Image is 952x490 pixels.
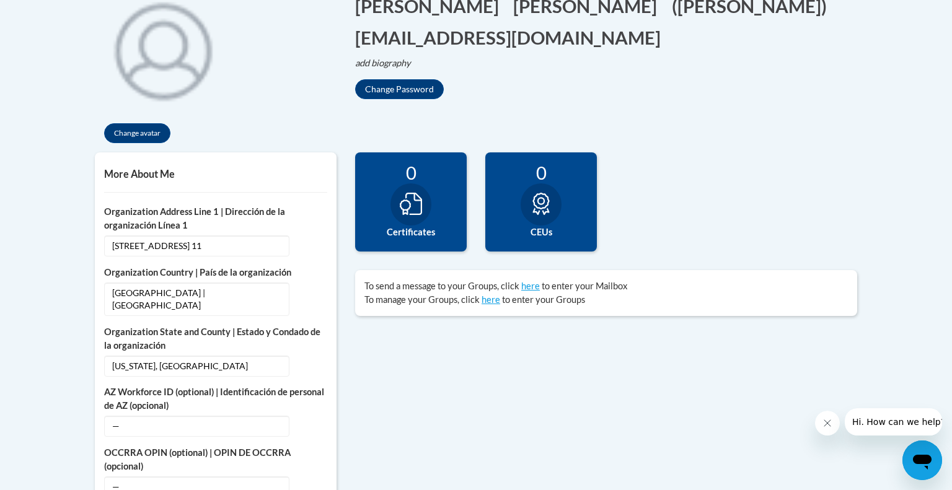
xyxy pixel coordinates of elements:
div: 0 [495,162,588,183]
a: here [482,294,500,305]
iframe: Message from company [845,408,942,435]
button: Change Password [355,79,444,99]
span: — [104,416,289,437]
span: To manage your Groups, click [364,294,480,305]
i: add biography [355,58,411,68]
h5: More About Me [104,168,327,180]
label: Certificates [364,225,457,239]
label: AZ Workforce ID (optional) | Identificación de personal de AZ (opcional) [104,385,327,413]
span: Hi. How can we help? [7,9,100,19]
div: 0 [364,162,457,183]
label: Organization Address Line 1 | Dirección de la organización Línea 1 [104,205,327,232]
span: to enter your Mailbox [542,281,627,291]
label: Organization State and County | Estado y Condado de la organización [104,325,327,352]
label: Organization Country | País de la organización [104,266,327,279]
button: Edit biography [355,56,421,70]
a: here [521,281,540,291]
label: CEUs [495,225,588,239]
button: Change avatar [104,123,170,143]
span: to enter your Groups [502,294,585,305]
iframe: Button to launch messaging window [902,440,942,480]
iframe: Close message [815,411,840,435]
span: [US_STATE], [GEOGRAPHIC_DATA] [104,356,289,377]
span: [STREET_ADDRESS] 11 [104,235,289,256]
button: Edit email address [355,25,669,50]
span: [GEOGRAPHIC_DATA] | [GEOGRAPHIC_DATA] [104,282,289,316]
label: OCCRRA OPIN (optional) | OPIN DE OCCRRA (opcional) [104,446,327,473]
span: To send a message to your Groups, click [364,281,519,291]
